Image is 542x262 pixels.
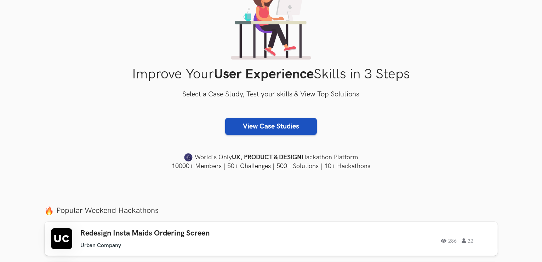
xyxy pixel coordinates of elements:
[81,229,282,238] h3: Redesign Insta Maids Ordering Screen
[45,89,498,100] h3: Select a Case Study, Test your skills & View Top Solutions
[81,242,121,249] li: Urban Company
[45,222,498,256] a: Redesign Insta Maids Ordering Screen Urban Company 286 32
[214,66,314,83] strong: User Experience
[45,66,498,83] h1: Improve Your Skills in 3 Steps
[462,238,474,243] span: 32
[45,206,53,215] img: fire.png
[45,162,498,171] h4: 10000+ Members | 50+ Challenges | 500+ Solutions | 10+ Hackathons
[45,206,498,215] label: Popular Weekend Hackathons
[441,238,457,243] span: 286
[45,153,498,162] h4: World's Only Hackathon Platform
[184,153,193,162] img: uxhack-favicon-image.png
[225,118,317,135] a: View Case Studies
[232,153,302,162] strong: UX, PRODUCT & DESIGN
